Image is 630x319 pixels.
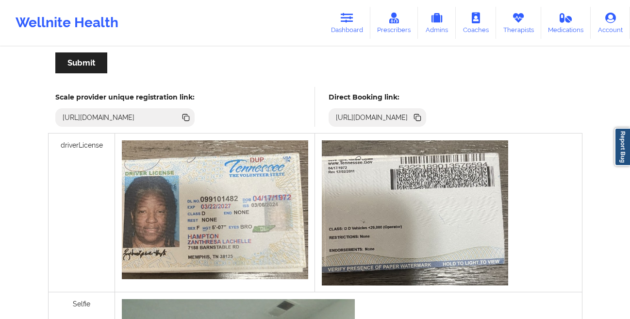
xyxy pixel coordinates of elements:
img: 6fa43548-4cdc-47de-b064-b821c005c6f5image_50364417.JPG [322,140,508,285]
div: [URL][DOMAIN_NAME] [332,113,412,122]
a: Admins [418,7,456,39]
a: Prescribers [370,7,418,39]
div: [URL][DOMAIN_NAME] [59,113,139,122]
a: Dashboard [324,7,370,39]
h5: Scale provider unique registration link: [55,93,195,101]
button: Submit [55,52,107,73]
a: Medications [541,7,591,39]
a: Therapists [496,7,541,39]
img: 9861a825-3958-4a67-a8ea-c0d45243b9a8image_50378497.JPG [122,140,308,279]
a: Coaches [456,7,496,39]
h5: Direct Booking link: [329,93,426,101]
a: Account [591,7,630,39]
div: driverLicense [49,134,115,292]
a: Report Bug [614,128,630,166]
